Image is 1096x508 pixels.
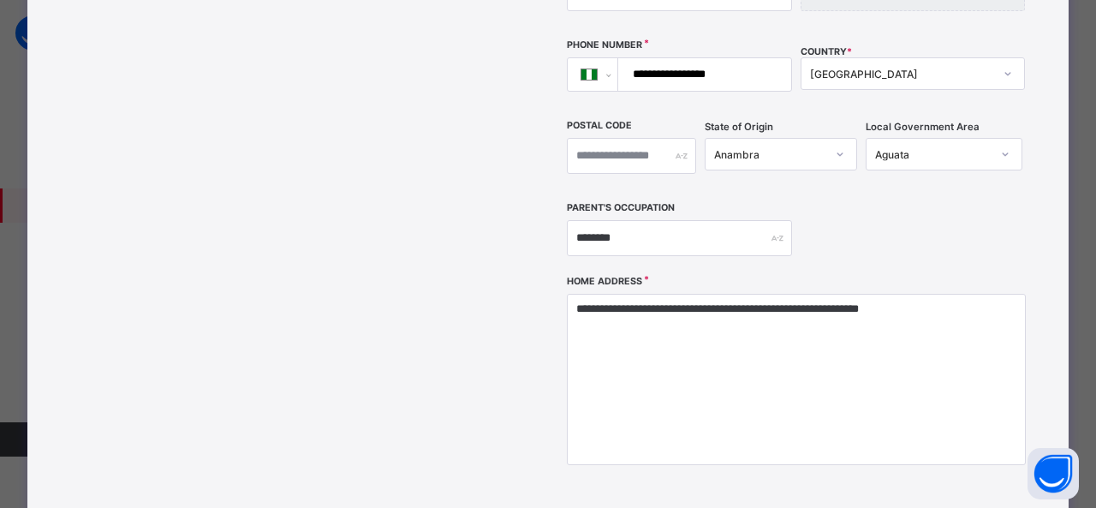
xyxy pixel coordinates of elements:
span: COUNTRY [801,46,852,57]
label: Parent's Occupation [567,202,675,213]
div: Anambra [714,148,825,161]
div: Aguata [875,148,991,161]
label: Postal Code [567,120,632,131]
label: Home Address [567,276,642,287]
label: Phone Number [567,39,642,51]
span: State of Origin [705,121,773,133]
button: Open asap [1027,448,1079,499]
div: [GEOGRAPHIC_DATA] [810,68,994,81]
span: Local Government Area [866,121,980,133]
